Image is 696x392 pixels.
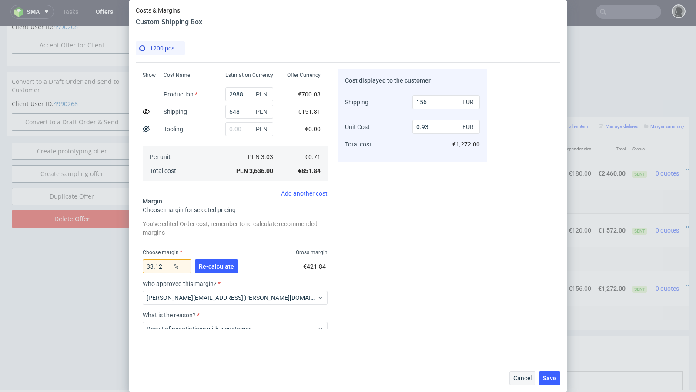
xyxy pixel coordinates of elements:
label: Production [164,91,197,98]
span: Dependencies [148,167,175,172]
th: ID [199,116,232,131]
td: €120.00 [560,188,595,222]
div: Custom • Custom [236,191,472,218]
button: Re-calculate [195,259,238,273]
span: % [172,260,190,272]
span: 0 quotes [656,144,679,151]
a: CBAF-1 [253,154,271,160]
th: Design [144,116,199,131]
input: Convert to a Draft Order & Send [12,88,132,105]
input: Save [359,63,406,72]
span: [PERSON_NAME][EMAIL_ADDRESS][PERSON_NAME][DOMAIN_NAME] [147,293,317,302]
small: Manage dielines [599,98,638,103]
input: 0.00 [225,122,273,136]
td: €2,460.00 [595,130,629,165]
th: Net Total [526,116,560,131]
button: Save [539,371,560,385]
td: €1,272.00 [595,245,629,281]
a: 4990268 [54,74,78,82]
span: Dependencies [148,224,175,229]
span: Total cost [345,141,371,148]
input: 0.00 [225,87,273,101]
th: Unit Price [496,116,526,131]
div: You’ve edited Order cost, remember to re-calculate recommended margins [143,218,328,239]
a: CBAF-2 [253,211,271,217]
td: €156.00 [526,288,560,304]
span: Cost Name [164,72,190,79]
th: Quant. [475,116,496,131]
td: €180.00 [560,130,595,165]
span: Re-calculate [199,263,234,269]
span: Sent [632,202,647,209]
span: Costs & Margins [136,7,202,14]
input: 0.00 [412,95,480,109]
td: 1 [475,288,496,304]
span: €421.84 [303,263,326,270]
span: Unit Cost [345,123,370,130]
td: €180.00 [496,172,526,188]
span: PLN [254,88,271,100]
a: markdown [232,335,263,343]
span: €851.84 [298,167,321,174]
th: Dependencies [560,116,595,131]
span: Choose margin for selected pricing [143,206,236,213]
small: Margin summary [644,98,684,103]
small: Add line item from VMA [444,98,497,103]
span: Margin [143,198,162,205]
span: €0.00 [305,126,321,133]
label: Choose margin [143,249,182,256]
td: €180.00 [526,172,560,188]
span: €151.81 [298,108,321,115]
td: 1200 [475,130,496,165]
span: €1,272.00 [452,141,480,148]
strong: 768561 [208,233,229,240]
span: Fefco 427 (mailer box) [236,135,296,143]
strong: 769352 [203,259,224,266]
span: PLN 3.03 [248,153,273,160]
span: 0 quotes [656,259,679,266]
td: 1200 [475,245,496,281]
td: €120.00 [496,229,526,245]
img: ico-item-custom-a8f9c3db6a5631ce2f509e228e8b95abde266dc4376634de7b166047de09ff05.png [152,194,196,216]
span: Offer Currency [287,72,321,79]
a: Create prototyping offer [12,117,132,134]
span: Fefco 201 (Faltkarton) [236,192,297,200]
strong: 768560 [203,201,224,208]
span: EUR [461,121,478,133]
span: €700.03 [298,91,321,98]
input: Only numbers [260,43,400,55]
td: €1,572.00 [595,188,629,222]
th: Total [595,116,629,131]
span: Source: [236,211,271,217]
span: SPEC- 215608 [438,260,470,267]
td: €156.00 [496,288,526,304]
label: Shipping [164,108,187,115]
span: Per unit [150,153,171,160]
span: Result of negotiations with a customer [147,325,317,333]
td: Reorder [149,25,251,42]
img: ico-item-custom-a8f9c3db6a5631ce2f509e228e8b95abde266dc4376634de7b166047de09ff05.png [152,137,196,159]
small: Add PIM line item [399,98,440,103]
span: 0 quotes [656,201,679,208]
button: Cancel [509,371,535,385]
input: 0.00 [225,105,273,119]
td: €1,116.00 [526,245,560,281]
span: Custom Shipping Box [236,259,294,268]
div: Convert to a Draft Order and send to Customer [7,47,137,74]
div: Notes displayed below the Offer [144,311,689,330]
span: Versand [236,292,251,301]
td: Quote Request ID [149,4,251,25]
span: PLN 3,636.00 [236,167,273,174]
small: Add custom line item [502,98,549,103]
span: Sent [632,260,647,267]
span: Versand [236,176,251,184]
header: Custom Shipping Box [136,17,202,27]
span: Versand [236,233,251,242]
td: €2,280.00 [526,130,560,165]
span: SPEC- 214922 [298,136,329,143]
span: Gross margin [296,249,328,256]
input: 0.00 [143,259,191,273]
td: €1.21 [496,188,526,222]
div: Custom • Custom [236,134,472,161]
th: Name [232,116,475,131]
